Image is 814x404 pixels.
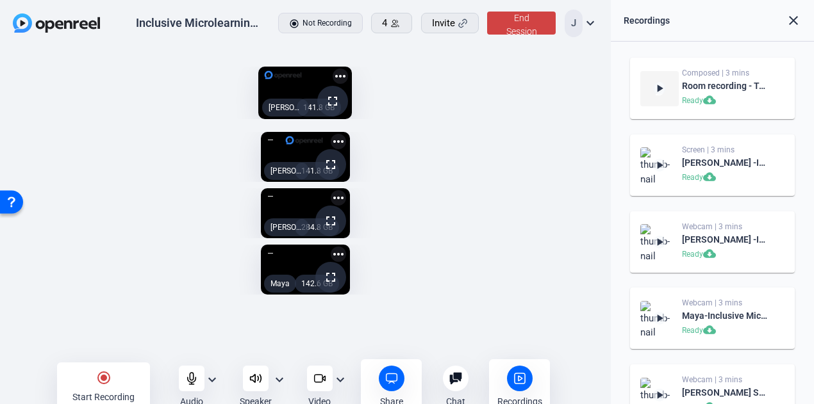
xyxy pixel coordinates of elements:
[382,16,387,31] span: 4
[682,375,768,385] div: Webcam | 3 mins
[682,323,768,339] div: Ready
[703,93,718,109] mat-icon: cloud_download
[96,370,112,385] mat-icon: radio_button_checked
[786,13,801,28] mat-icon: close
[487,12,555,35] button: End Session
[624,13,670,28] div: Recordings
[565,10,583,37] div: J
[640,301,679,336] img: thumb-nail
[323,157,338,172] mat-icon: fullscreen
[682,93,768,109] div: Ready
[264,162,309,180] div: [PERSON_NAME] (You)
[682,247,768,263] div: Ready
[682,298,768,308] div: Webcam | 3 mins
[72,391,135,403] div: Start Recording
[331,246,346,262] mat-icon: more_horiz
[703,170,718,186] mat-icon: cloud_download
[653,82,666,95] mat-icon: play_arrow
[13,13,100,33] img: OpenReel logo
[325,93,340,109] mat-icon: fullscreen
[703,247,718,263] mat-icon: cloud_download
[653,159,666,172] mat-icon: play_arrow
[323,213,338,229] mat-icon: fullscreen
[682,145,768,155] div: Screen | 3 mins
[331,190,346,206] mat-icon: more_horiz
[204,372,220,387] mat-icon: expand_more
[264,275,296,293] div: Maya
[432,16,455,31] span: Invite
[264,218,309,236] div: [PERSON_NAME] Scarce
[703,323,718,339] mat-icon: cloud_download
[506,13,537,36] span: End Session
[682,68,768,78] div: Composed | 3 mins
[682,222,768,232] div: Webcam | 3 mins
[262,99,309,117] div: [PERSON_NAME] (Screen)
[285,134,324,147] img: logo
[333,372,348,387] mat-icon: expand_more
[653,236,666,248] mat-icon: play_arrow
[653,389,666,401] mat-icon: play_arrow
[371,13,412,33] button: 4
[421,13,479,33] button: Invite
[682,308,768,323] div: Maya-Inclusive Microlearning- Veterans Guide-1757005562849-webcam
[682,232,768,247] div: [PERSON_NAME] -Inclusive Microlearning- Veterans Guide-1757005563168-webcam
[653,312,666,325] mat-icon: play_arrow
[323,270,338,285] mat-icon: fullscreen
[682,385,768,400] div: [PERSON_NAME] Scarce-Inclusive Microlearning- Veterans Guide-1757005562964-webcam
[272,372,287,387] mat-icon: expand_more
[583,15,598,31] mat-icon: expand_more
[682,78,768,93] div: Room recording - Take 4 - backup
[640,224,679,259] img: thumb-nail
[333,69,348,84] mat-icon: more_horiz
[263,69,303,81] img: logo
[136,15,260,31] div: Inclusive Microlearning: Veterans Guide
[640,147,679,182] img: thumb-nail
[640,71,679,106] img: thumb-nail
[682,155,768,170] div: [PERSON_NAME] -Inclusive Microlearning- Veterans Guide-1757005563169-screen
[682,170,768,186] div: Ready
[331,134,346,149] mat-icon: more_horiz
